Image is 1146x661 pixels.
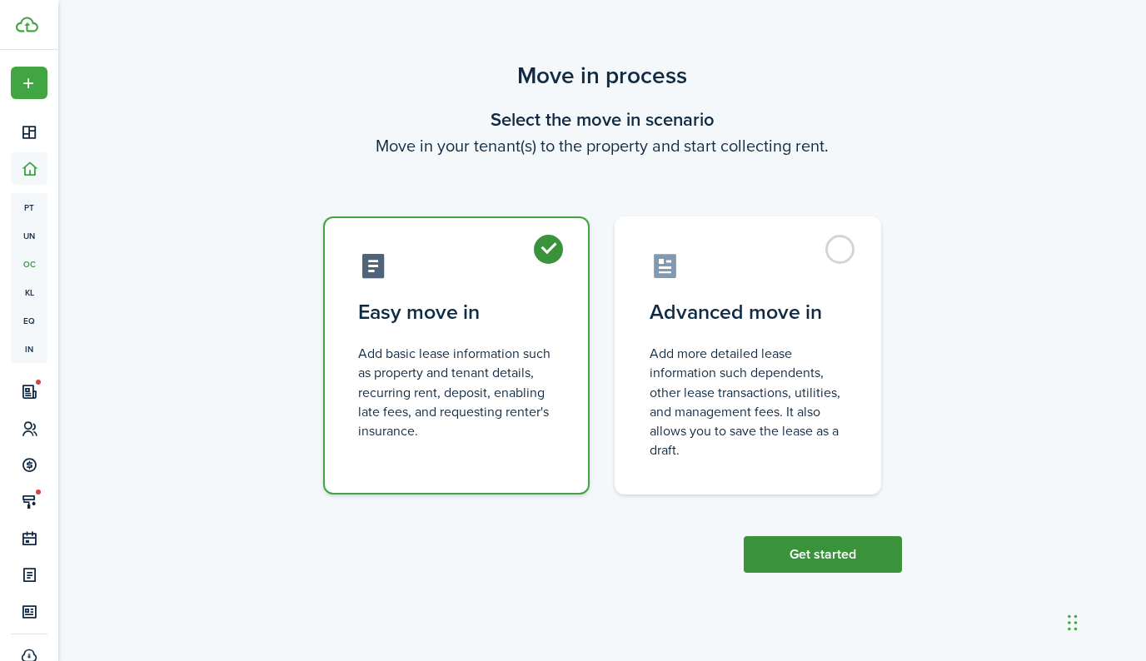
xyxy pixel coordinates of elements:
[11,335,47,363] a: in
[1063,581,1146,661] iframe: Chat Widget
[11,306,47,335] a: eq
[11,193,47,221] a: pt
[16,17,38,32] img: TenantCloud
[11,250,47,278] a: oc
[302,106,902,133] wizard-step-header-title: Select the move in scenario
[358,344,555,440] control-radio-card-description: Add basic lease information such as property and tenant details, recurring rent, deposit, enablin...
[302,133,902,158] wizard-step-header-description: Move in your tenant(s) to the property and start collecting rent.
[744,536,902,573] button: Get started
[650,344,846,460] control-radio-card-description: Add more detailed lease information such dependents, other lease transactions, utilities, and man...
[650,297,846,327] control-radio-card-title: Advanced move in
[1068,598,1078,648] div: Drag
[302,58,902,93] scenario-title: Move in process
[11,67,47,99] button: Open menu
[11,278,47,306] a: kl
[358,297,555,327] control-radio-card-title: Easy move in
[11,221,47,250] a: un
